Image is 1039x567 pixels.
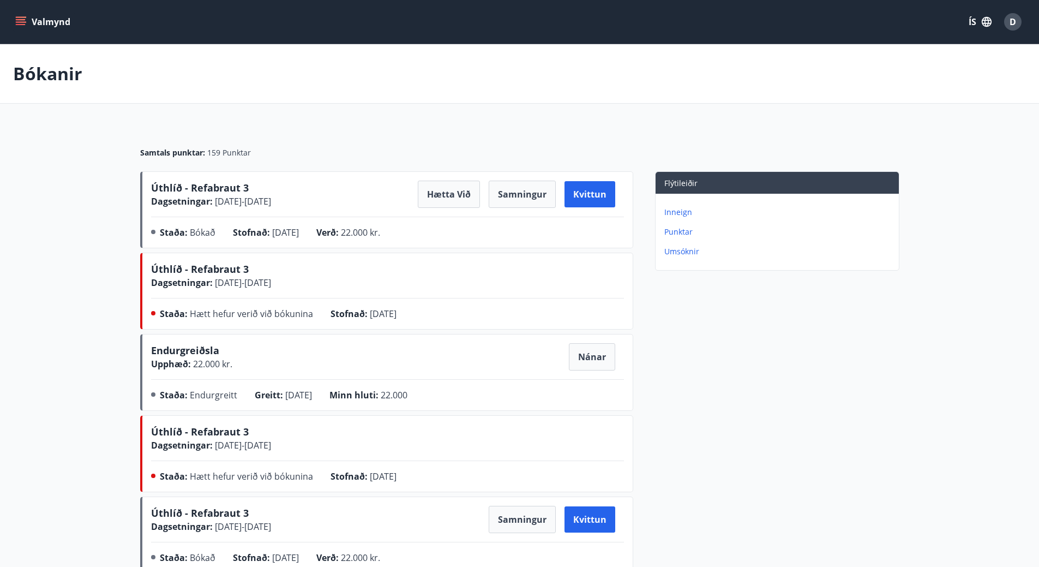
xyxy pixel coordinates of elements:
span: Staða : [160,470,188,482]
button: D [1000,9,1026,35]
span: Minn hluti : [329,389,379,401]
span: Staða : [160,308,188,320]
button: Hætta við [418,181,480,208]
span: Dagsetningar : [151,439,213,451]
span: Úthlíð - Refabraut 3 [151,425,249,438]
span: Úthlíð - Refabraut 3 [151,506,249,520]
p: Inneign [664,207,894,218]
span: [DATE] - [DATE] [213,439,271,451]
span: Hætt hefur verið við bókunina [190,308,313,320]
span: Upphæð : [151,358,191,370]
span: [DATE] - [DATE] [213,521,271,533]
button: ÍS [963,12,998,32]
span: Dagsetningar : [151,277,213,289]
span: [DATE] [272,226,299,238]
span: Stofnað : [331,470,368,482]
span: Stofnað : [331,308,368,320]
span: Staða : [160,389,188,401]
span: [DATE] - [DATE] [213,277,271,289]
p: Punktar [664,226,894,237]
button: Samningur [489,506,556,533]
span: Dagsetningar : [151,195,213,207]
span: Samtals punktar : [140,147,205,158]
span: Greitt : [255,389,283,401]
span: Stofnað : [233,552,270,564]
button: Kvittun [564,181,615,207]
span: Endurgreiðsla [151,344,219,361]
span: Úthlíð - Refabraut 3 [151,262,249,276]
span: Verð : [316,552,339,564]
p: Umsóknir [664,246,894,257]
span: [DATE] [370,470,397,482]
span: 22.000 kr. [341,552,380,564]
span: Staða : [160,552,188,564]
span: Bókað [190,226,215,238]
span: [DATE] - [DATE] [213,195,271,207]
span: [DATE] [285,389,312,401]
span: Flýtileiðir [664,178,698,188]
button: Kvittun [564,506,615,533]
span: Úthlíð - Refabraut 3 [151,181,249,194]
button: Nánar [569,343,615,371]
span: Staða : [160,226,188,238]
span: 22.000 [381,389,407,401]
span: D [1010,16,1016,28]
span: Stofnað : [233,226,270,238]
span: 159 Punktar [207,147,251,158]
button: menu [13,12,75,32]
span: Hætt hefur verið við bókunina [190,470,313,482]
span: Bókað [190,552,215,564]
span: [DATE] [272,552,299,564]
span: 22.000 kr. [341,226,380,238]
span: Dagsetningar : [151,521,213,533]
span: 22.000 kr. [191,358,232,370]
span: [DATE] [370,308,397,320]
button: Samningur [489,181,556,208]
p: Bókanir [13,62,82,86]
span: Verð : [316,226,339,238]
span: Endurgreitt [190,389,237,401]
